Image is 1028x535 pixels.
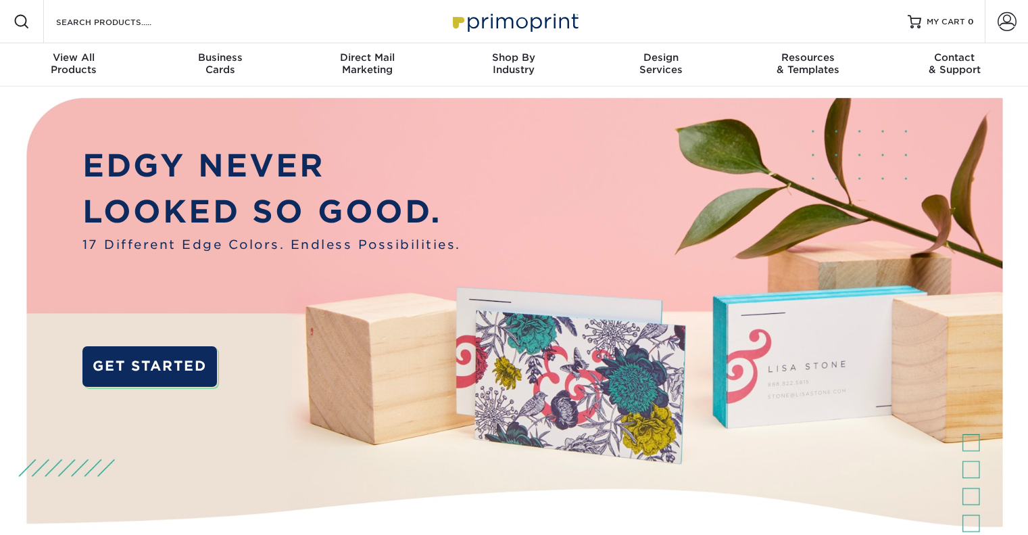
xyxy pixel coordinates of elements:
a: DesignServices [587,43,734,87]
a: Direct MailMarketing [294,43,441,87]
span: 0 [968,17,974,26]
span: 17 Different Edge Colors. Endless Possibilities. [82,235,461,254]
a: Resources& Templates [734,43,881,87]
div: Cards [147,51,293,76]
span: Shop By [441,51,587,64]
p: LOOKED SO GOOD. [82,189,461,235]
span: Resources [734,51,881,64]
a: Shop ByIndustry [441,43,587,87]
a: Contact& Support [881,43,1028,87]
span: Design [587,51,734,64]
span: MY CART [927,16,965,28]
span: Contact [881,51,1028,64]
input: SEARCH PRODUCTS..... [55,14,187,30]
div: Marketing [294,51,441,76]
span: Direct Mail [294,51,441,64]
div: & Templates [734,51,881,76]
a: GET STARTED [82,346,217,387]
a: BusinessCards [147,43,293,87]
div: Services [587,51,734,76]
div: & Support [881,51,1028,76]
p: EDGY NEVER [82,143,461,189]
img: Primoprint [447,7,582,36]
div: Industry [441,51,587,76]
span: Business [147,51,293,64]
